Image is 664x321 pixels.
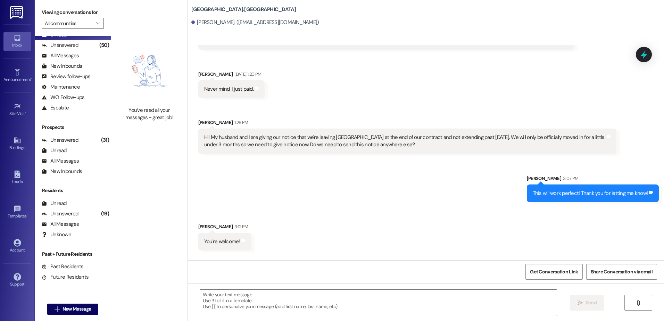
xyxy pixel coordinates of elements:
div: You're welcome! [204,238,240,245]
div: Unanswered [42,42,78,49]
div: [PERSON_NAME] [198,71,265,80]
div: Prospects [35,124,111,131]
div: Review follow-ups [42,73,90,80]
div: Past + Future Residents [35,250,111,258]
span: Send [586,299,597,306]
span: • [31,76,32,81]
div: [PERSON_NAME]. ([EMAIL_ADDRESS][DOMAIN_NAME]) [191,19,319,26]
label: Viewing conversations for [42,7,104,18]
div: (31) [99,135,111,146]
input: All communities [45,18,93,29]
div: Escalate [42,104,69,112]
div: Unanswered [42,210,78,217]
img: empty-state [119,39,180,103]
a: Support [3,271,31,290]
div: [PERSON_NAME] [198,223,251,233]
div: 3:12 PM [233,223,248,230]
div: All Messages [42,157,79,165]
div: [PERSON_NAME] [198,119,616,129]
span: Share Conversation via email [591,268,653,275]
div: Unread [42,200,67,207]
div: New Inbounds [42,168,82,175]
a: Account [3,237,31,256]
div: Hi! My husband and I are giving our notice that we're leaving [GEOGRAPHIC_DATA] at the end of our... [204,134,605,149]
div: All Messages [42,221,79,228]
i:  [636,300,641,306]
i:  [55,306,60,312]
div: [DATE] 1:20 PM [233,71,261,78]
div: Residents [35,187,111,194]
b: [GEOGRAPHIC_DATA]: [GEOGRAPHIC_DATA] [191,6,296,13]
div: New Inbounds [42,63,82,70]
button: Share Conversation via email [586,264,657,280]
a: Site Visit • [3,100,31,119]
i:  [96,20,100,26]
button: Get Conversation Link [525,264,582,280]
div: (19) [99,208,111,219]
div: Never mind, I just paid. [204,85,254,93]
div: Maintenance [42,83,80,91]
button: New Message [47,304,99,315]
div: 1:26 PM [233,119,248,126]
div: All Messages [42,52,79,59]
span: New Message [63,305,91,313]
a: Templates • [3,203,31,222]
img: ResiDesk Logo [10,6,24,19]
div: WO Follow-ups [42,94,84,101]
span: • [27,213,28,217]
div: [PERSON_NAME] [527,175,659,184]
div: Unknown [42,231,71,238]
div: Past Residents [42,263,84,270]
div: Future Residents [42,273,89,281]
span: Get Conversation Link [530,268,578,275]
div: You've read all your messages - great job! [119,107,180,122]
a: Inbox [3,32,31,51]
a: Leads [3,168,31,187]
i:  [578,300,583,306]
div: Unread [42,147,67,154]
div: This will work perfect! Thank you for letting me know! [533,190,648,197]
div: Unanswered [42,137,78,144]
a: Buildings [3,134,31,153]
span: • [25,110,26,115]
div: 3:07 PM [561,175,578,182]
button: Send [570,295,604,311]
div: (50) [98,40,111,51]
